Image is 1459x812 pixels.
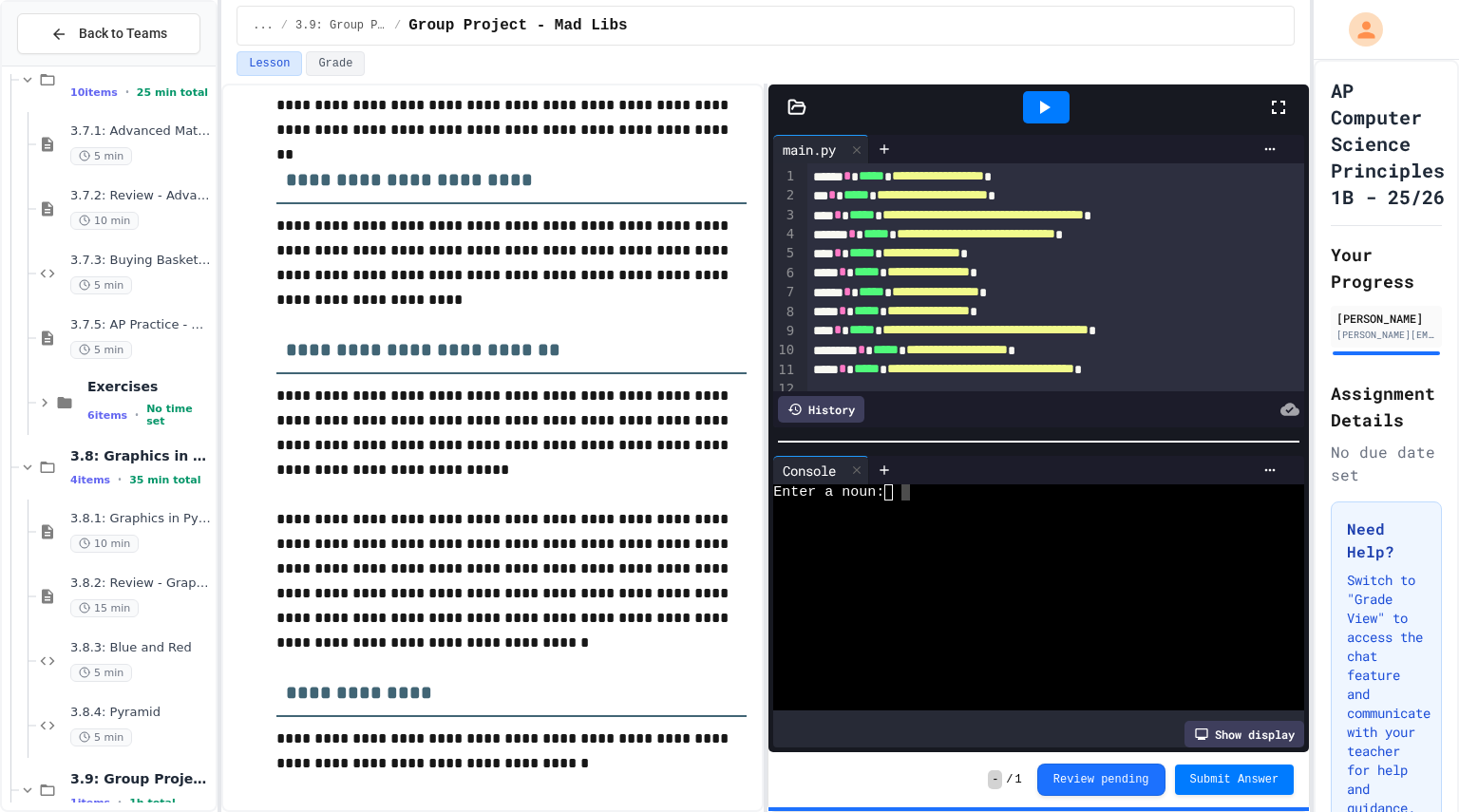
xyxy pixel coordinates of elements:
h3: Need Help? [1347,518,1426,563]
span: 5 min [70,147,132,165]
span: • [135,407,139,423]
span: • [118,795,122,810]
div: 11 [773,361,797,380]
div: 9 [773,322,797,341]
span: 3.7.2: Review - Advanced Math in Python [70,188,212,204]
div: 5 [773,244,797,263]
span: 3.7.3: Buying Basketballs [70,253,212,269]
span: 10 min [70,535,139,553]
div: Console [773,461,845,481]
div: 3 [773,206,797,225]
span: No time set [146,403,212,427]
span: 3.9: Group Project - Mad Libs [295,18,387,33]
div: 4 [773,225,797,244]
button: Grade [306,51,365,76]
div: Show display [1184,721,1304,747]
span: Submit Answer [1190,772,1279,787]
span: 1 items [70,797,110,809]
div: main.py [773,140,845,160]
span: / [281,18,288,33]
button: Lesson [237,51,302,76]
div: 12 [773,380,797,399]
span: 10 items [70,86,118,99]
div: My Account [1329,8,1388,51]
span: 3.8.3: Blue and Red [70,640,212,656]
span: 5 min [70,664,132,682]
h1: AP Computer Science Principles 1B - 25/26 [1331,77,1445,210]
h2: Assignment Details [1331,380,1442,433]
span: 3.8.1: Graphics in Python [70,511,212,527]
span: 35 min total [129,474,200,486]
div: No due date set [1331,441,1442,486]
div: 8 [773,303,797,322]
span: 5 min [70,341,132,359]
span: 15 min [70,599,139,617]
span: • [125,85,129,100]
span: Enter a noun: [773,484,884,500]
span: 3.8: Graphics in Python [70,447,212,464]
div: 10 [773,341,797,360]
span: 5 min [70,728,132,746]
span: Back to Teams [79,24,167,44]
span: 1h total [129,797,176,809]
span: 25 min total [137,86,208,99]
span: 3.8.2: Review - Graphics in Python [70,576,212,592]
div: 2 [773,186,797,205]
span: - [988,770,1002,789]
button: Review pending [1037,764,1165,796]
div: 1 [773,167,797,186]
span: 3.7.1: Advanced Math in Python [70,123,212,140]
div: History [778,396,864,423]
span: 3.9: Group Project - Mad Libs [70,770,212,787]
span: ... [253,18,274,33]
span: Group Project - Mad Libs [408,14,627,37]
div: 7 [773,283,797,302]
div: [PERSON_NAME] [1336,310,1436,327]
span: / [1006,772,1013,787]
span: 6 items [87,409,127,422]
span: 3.8.4: Pyramid [70,705,212,721]
span: 3.7.5: AP Practice - Arithmetic Operators [70,317,212,333]
div: 6 [773,264,797,283]
div: [PERSON_NAME][EMAIL_ADDRESS][DOMAIN_NAME] [1336,328,1436,342]
span: 4 items [70,474,110,486]
span: • [118,472,122,487]
span: / [394,18,401,33]
span: 10 min [70,212,139,230]
h2: Your Progress [1331,241,1442,294]
span: Exercises [87,378,212,395]
span: 1 [1015,772,1022,787]
span: 5 min [70,276,132,294]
